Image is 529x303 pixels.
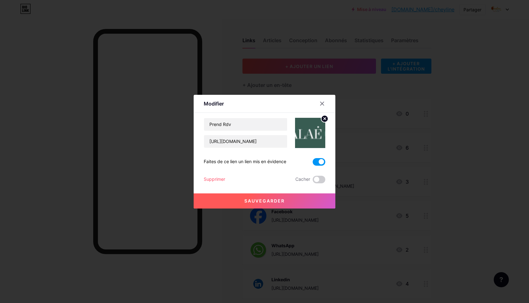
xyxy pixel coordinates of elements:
font: Cacher [295,176,310,182]
font: Faites de ce lien un lien mis en évidence [204,159,286,164]
img: lien_vignette [295,118,325,148]
input: URL [204,135,287,148]
input: Titre [204,118,287,131]
button: Sauvegarder [194,193,335,209]
font: Modifier [204,100,224,107]
font: Sauvegarder [244,198,285,203]
font: Supprimer [204,176,225,182]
